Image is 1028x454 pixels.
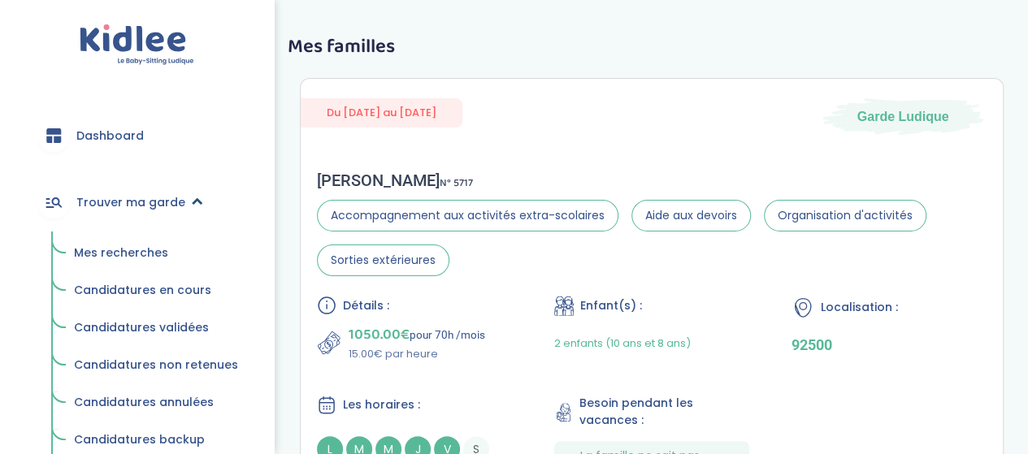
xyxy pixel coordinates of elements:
span: Du [DATE] au [DATE] [301,98,462,127]
span: Candidatures annulées [74,394,214,410]
span: 2 enfants (10 ans et 8 ans) [554,335,691,351]
span: Mes recherches [74,244,168,261]
a: Mes recherches [63,238,249,269]
span: Accompagnement aux activités extra-scolaires [317,200,618,231]
a: Candidatures validées [63,313,249,344]
span: Candidatures backup [74,431,205,448]
a: Candidatures en cours [63,275,249,306]
a: Candidatures non retenues [63,350,249,381]
span: Candidatures non retenues [74,357,238,373]
span: Localisation : [821,299,898,316]
p: 15.00€ par heure [349,346,485,362]
span: Dashboard [76,128,144,145]
div: [PERSON_NAME] [317,171,987,190]
span: Aide aux devoirs [631,200,751,231]
a: Candidatures annulées [63,387,249,418]
span: Garde Ludique [857,108,949,126]
a: Dashboard [24,106,249,165]
span: Enfant(s) : [580,297,642,314]
span: N° 5717 [440,175,473,192]
p: 92500 [792,336,987,353]
span: Sorties extérieures [317,244,449,276]
span: Les horaires : [343,396,420,413]
span: Organisation d'activités [764,200,926,231]
img: logo.svg [80,24,194,66]
a: Trouver ma garde [24,173,249,231]
h3: Mes familles [288,37,1016,58]
span: Détails : [343,297,389,314]
span: 1050.00€ [349,323,410,346]
p: pour 70h /mois [349,323,485,346]
span: Besoin pendant les vacances : [579,395,749,429]
span: Candidatures en cours [74,282,211,298]
span: Candidatures validées [74,319,209,335]
span: Trouver ma garde [76,194,185,211]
